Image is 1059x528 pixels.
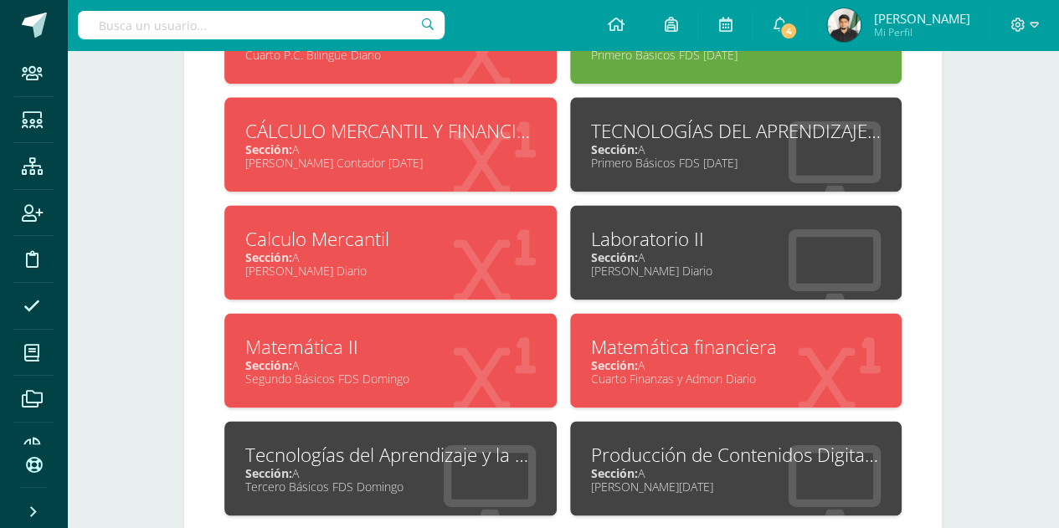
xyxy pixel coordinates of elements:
div: [PERSON_NAME] Diario [245,263,536,279]
div: CÁLCULO MERCANTIL Y FINANCIERO [245,118,536,144]
div: A [245,465,536,481]
div: Laboratorio II [591,226,882,252]
a: TECNOLOGÍAS DEL APRENDIZAJE Y LA COMUNICACIÓNSección:APrimero Básicos FDS [DATE] [570,97,902,192]
span: Sección: [591,141,638,157]
div: [PERSON_NAME][DATE] [591,479,882,495]
a: Producción de Contenidos DigitalesSección:A[PERSON_NAME][DATE] [570,421,902,515]
span: Sección: [245,465,292,481]
span: Sección: [245,357,292,373]
div: A [591,357,882,373]
div: Cuarto Finanzas y Admon Diario [591,371,882,387]
span: [PERSON_NAME] [873,10,969,27]
a: Matemática IISección:ASegundo Básicos FDS Domingo [224,313,557,408]
div: A [245,357,536,373]
span: Sección: [245,141,292,157]
a: CÁLCULO MERCANTIL Y FINANCIEROSección:A[PERSON_NAME] Contador [DATE] [224,97,557,192]
div: Matemática II [245,334,536,360]
span: Sección: [591,249,638,265]
div: A [591,141,882,157]
img: 333b0b311e30b8d47132d334b2cfd205.png [827,8,861,42]
span: Mi Perfil [873,25,969,39]
a: Laboratorio IISección:A[PERSON_NAME] Diario [570,205,902,300]
div: A [591,465,882,481]
span: Sección: [591,465,638,481]
a: Matemática financieraSección:ACuarto Finanzas y Admon Diario [570,313,902,408]
div: A [245,249,536,265]
div: Tercero Básicos FDS Domingo [245,479,536,495]
div: Calculo Mercantil [245,226,536,252]
div: Producción de Contenidos Digitales [591,442,882,468]
div: A [245,141,536,157]
div: Tecnologías del Aprendizaje y la Comunicación [245,442,536,468]
div: Primero Básicos FDS [DATE] [591,155,882,171]
div: Segundo Básicos FDS Domingo [245,371,536,387]
span: Sección: [245,249,292,265]
span: 4 [779,22,798,40]
div: Matemática financiera [591,334,882,360]
div: TECNOLOGÍAS DEL APRENDIZAJE Y LA COMUNICACIÓN [591,118,882,144]
a: Calculo MercantilSección:A[PERSON_NAME] Diario [224,205,557,300]
div: [PERSON_NAME] Diario [591,263,882,279]
span: Sección: [591,357,638,373]
a: Tecnologías del Aprendizaje y la ComunicaciónSección:ATercero Básicos FDS Domingo [224,421,557,515]
div: [PERSON_NAME] Contador [DATE] [245,155,536,171]
div: Cuarto P.C. Bilingüe Diario [245,47,536,63]
div: A [591,249,882,265]
div: Primero Básicos FDS [DATE] [591,47,882,63]
input: Busca un usuario... [78,11,445,39]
